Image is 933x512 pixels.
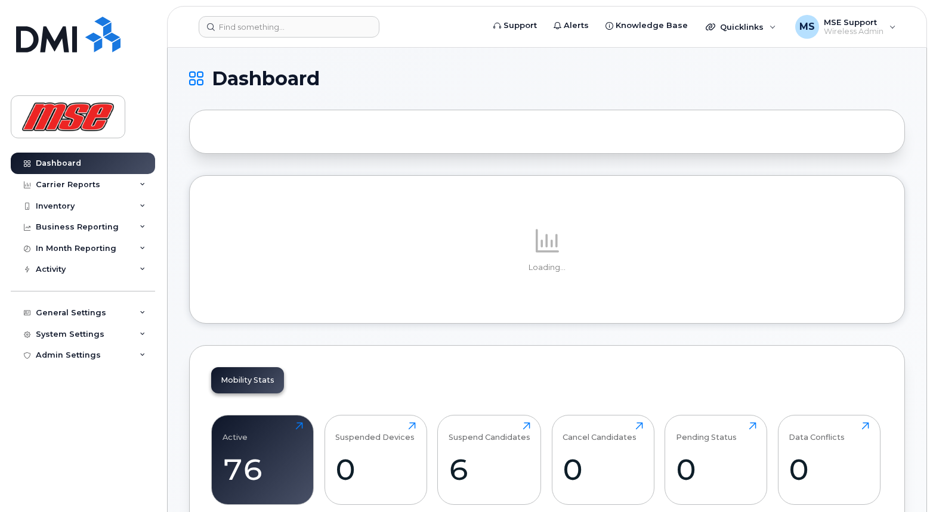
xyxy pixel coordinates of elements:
[211,262,883,273] p: Loading...
[563,422,643,498] a: Cancel Candidates0
[335,452,416,487] div: 0
[223,422,248,442] div: Active
[335,422,416,498] a: Suspended Devices0
[563,452,643,487] div: 0
[223,452,303,487] div: 76
[789,452,869,487] div: 0
[676,422,756,498] a: Pending Status0
[223,422,303,498] a: Active76
[676,452,756,487] div: 0
[449,422,530,442] div: Suspend Candidates
[789,422,845,442] div: Data Conflicts
[449,452,530,487] div: 6
[449,422,530,498] a: Suspend Candidates6
[335,422,415,442] div: Suspended Devices
[563,422,637,442] div: Cancel Candidates
[212,70,320,88] span: Dashboard
[789,422,869,498] a: Data Conflicts0
[676,422,737,442] div: Pending Status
